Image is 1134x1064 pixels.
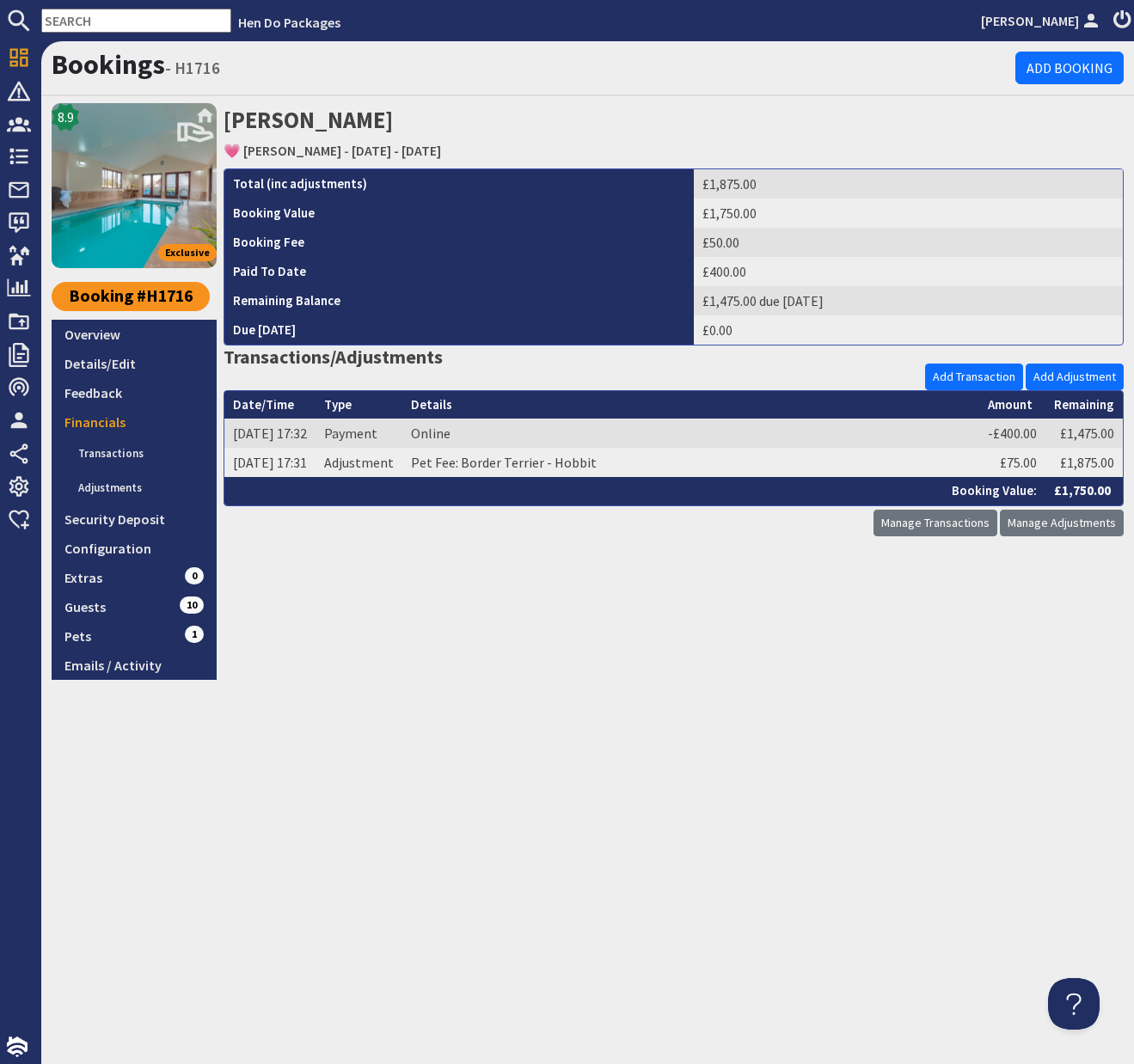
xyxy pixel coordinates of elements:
[52,47,165,82] a: Bookings
[52,282,210,311] a: Booking #H1716
[180,596,204,614] span: 10
[1015,52,1124,84] a: Add Booking
[979,419,1045,448] td: -£400.00
[402,419,979,448] td: Online
[224,315,694,345] th: Due [DATE]
[52,651,217,680] a: Emails / Activity
[224,419,316,448] td: [DATE] 17:32
[316,391,402,419] th: Type
[65,471,217,505] a: Adjustments
[694,286,1123,315] td: £1,475.00 due [DATE]
[7,1036,28,1057] img: staytech_i_w-64f4e8e9ee0a9c174fd5317b4b171b261742d2d393467e5bdba4413f4f884c10.svg
[224,448,316,477] td: [DATE] 17:31
[52,592,217,621] a: Guests10
[316,448,402,477] td: Adjustment
[224,169,694,199] th: Total (inc adjustments)
[224,257,694,286] th: Paid To Date
[224,391,316,419] th: Date/Time
[224,142,341,159] a: 💗 [PERSON_NAME]
[344,142,349,159] span: -
[52,378,217,407] a: Feedback
[694,315,1123,345] td: £0.00
[981,10,1103,31] a: [PERSON_NAME]
[1048,978,1100,1030] iframe: Toggle Customer Support
[52,103,217,268] img: 💗 THORNCOMBE's icon
[352,142,441,159] a: [DATE] - [DATE]
[158,244,217,261] span: Exclusive
[873,510,997,536] a: Manage Transactions
[224,228,694,257] th: Booking Fee
[925,364,1023,390] a: Add Transaction
[694,169,1123,199] td: £1,875.00
[224,199,694,228] th: Booking Value
[52,534,217,563] a: Configuration
[52,504,217,534] a: Security Deposit
[1026,364,1124,390] a: Add Adjustment
[52,563,217,592] a: Extras0
[58,107,74,127] span: 8.9
[65,437,217,471] a: Transactions
[1054,482,1111,498] strong: £1,750.00
[694,257,1123,286] td: £400.00
[402,391,979,419] th: Details
[316,419,402,448] td: Payment
[979,391,1045,419] th: Amount
[52,349,217,378] a: Details/Edit
[41,9,231,33] input: SEARCH
[165,58,220,78] small: - H1716
[224,477,1045,505] th: Booking Value:
[224,103,1124,164] h2: [PERSON_NAME]
[224,286,694,315] th: Remaining Balance
[52,407,217,437] a: Financials
[185,567,204,584] span: 0
[694,228,1123,257] td: £50.00
[52,103,217,268] a: 💗 THORNCOMBE's icon8.9Exclusive
[238,14,340,31] a: Hen Do Packages
[694,199,1123,228] td: £1,750.00
[979,448,1045,477] td: £75.00
[402,448,979,477] td: Pet Fee: Border Terrier - Hobbit
[1045,448,1123,477] td: £1,875.00
[185,626,204,643] span: 1
[52,621,217,651] a: Pets1
[224,345,1124,368] h3: Transactions/Adjustments
[1045,419,1123,448] td: £1,475.00
[1000,510,1124,536] a: Manage Adjustments
[1045,391,1123,419] th: Remaining
[52,320,217,349] a: Overview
